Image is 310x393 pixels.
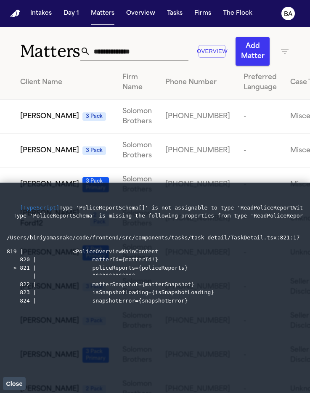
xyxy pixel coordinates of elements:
button: The Flock [220,6,256,21]
button: Tasks [164,6,186,21]
span: [PERSON_NAME] [20,180,79,190]
td: Solomon Brothers [116,134,159,168]
button: Add Matter [236,37,270,66]
span: [PERSON_NAME] [20,112,79,122]
button: Overview [199,45,225,58]
span: [PERSON_NAME] [20,146,79,156]
div: Phone Number [165,77,230,88]
button: Intakes [27,6,55,21]
td: [PHONE_NUMBER] [159,134,237,168]
td: - [237,168,284,202]
td: Solomon Brothers [116,100,159,134]
span: 3 Pack Primary [82,177,109,192]
td: Solomon Brothers [116,168,159,202]
td: - [237,134,284,168]
img: Finch Logo [10,10,20,18]
span: 3 Pack [82,146,106,155]
a: Home [10,10,20,18]
div: Preferred Language [244,72,277,93]
span: 3 Pack [82,112,106,121]
button: Matters [87,6,118,21]
button: Overview [123,6,159,21]
button: Firms [191,6,215,21]
td: [PHONE_NUMBER] [159,168,237,202]
h1: Matters [20,41,80,62]
div: Client Name [20,77,109,88]
button: Day 1 [60,6,82,21]
div: Firm Name [122,72,152,93]
td: - [237,100,284,134]
td: [PHONE_NUMBER] [159,100,237,134]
